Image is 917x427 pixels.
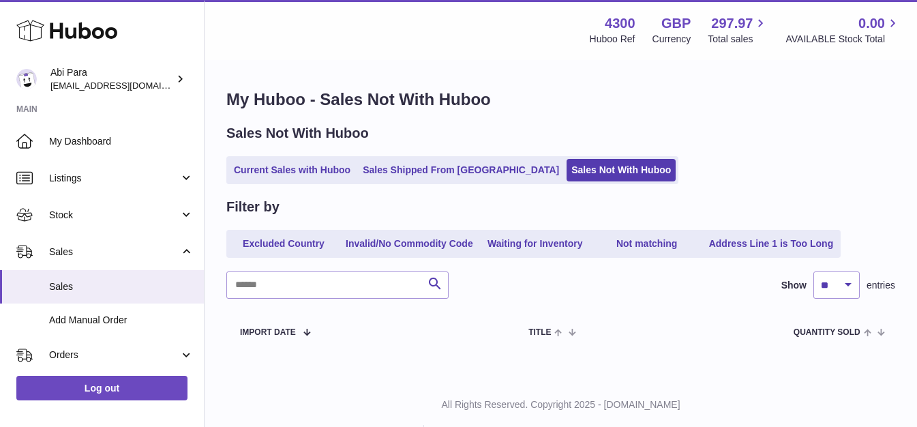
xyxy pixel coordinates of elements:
div: Huboo Ref [590,33,635,46]
span: entries [867,279,895,292]
div: Currency [652,33,691,46]
a: Waiting for Inventory [481,233,590,255]
span: Stock [49,209,179,222]
span: Add Manual Order [49,314,194,327]
a: Sales Shipped From [GEOGRAPHIC_DATA] [358,159,564,181]
span: Total sales [708,33,768,46]
span: Sales [49,246,179,259]
img: Abi@mifo.co.uk [16,69,37,89]
strong: 4300 [605,14,635,33]
span: 0.00 [858,14,885,33]
div: Abi Para [50,66,173,92]
strong: GBP [661,14,691,33]
h1: My Huboo - Sales Not With Huboo [226,89,895,111]
a: Address Line 1 is Too Long [704,233,839,255]
span: Listings [49,172,179,185]
a: Invalid/No Commodity Code [341,233,478,255]
label: Show [781,279,807,292]
a: Not matching [592,233,702,255]
span: [EMAIL_ADDRESS][DOMAIN_NAME] [50,80,200,91]
a: Current Sales with Huboo [229,159,355,181]
span: Title [528,328,551,337]
span: Quantity Sold [794,328,860,337]
span: Import date [240,328,296,337]
h2: Sales Not With Huboo [226,124,369,143]
a: Sales Not With Huboo [567,159,676,181]
span: My Dashboard [49,135,194,148]
p: All Rights Reserved. Copyright 2025 - [DOMAIN_NAME] [215,398,906,411]
a: 0.00 AVAILABLE Stock Total [785,14,901,46]
h2: Filter by [226,198,280,216]
a: Log out [16,376,187,400]
span: Orders [49,349,179,362]
span: 297.97 [711,14,753,33]
span: Sales [49,280,194,293]
a: Excluded Country [229,233,338,255]
span: AVAILABLE Stock Total [785,33,901,46]
a: 297.97 Total sales [708,14,768,46]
